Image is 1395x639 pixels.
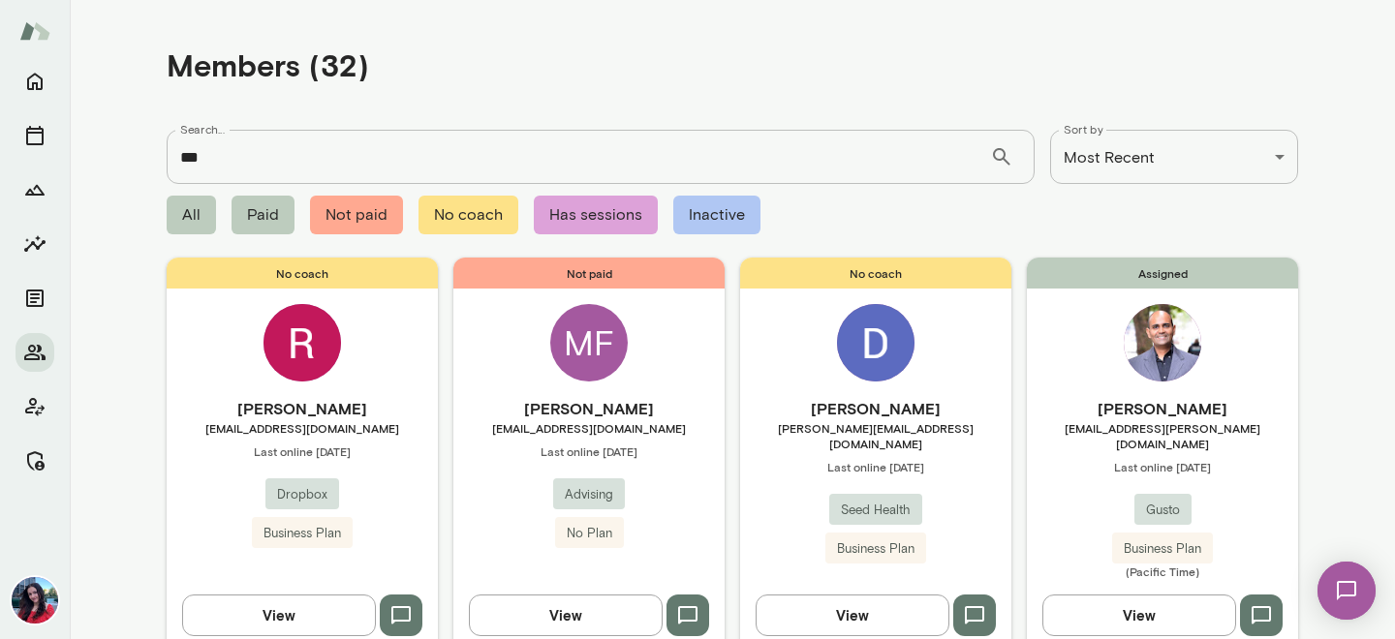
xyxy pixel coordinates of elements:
button: Sessions [15,116,54,155]
button: View [469,594,663,635]
span: Not paid [453,258,725,289]
button: Client app [15,387,54,426]
span: Dropbox [265,485,339,504]
img: Lux Nagarajan [1124,304,1201,381]
img: Rajkumar Janakiraman [263,304,341,381]
span: Last online [DATE] [453,443,725,459]
img: Mento [19,13,50,49]
button: View [756,594,949,635]
span: Advising [553,485,625,504]
button: View [1042,594,1236,635]
span: No Plan [555,524,624,543]
span: Business Plan [825,539,926,559]
span: Last online [DATE] [740,459,1011,474]
span: (Pacific Time) [1027,563,1298,579]
span: [EMAIL_ADDRESS][DOMAIN_NAME] [453,420,725,436]
button: Insights [15,225,54,263]
img: Deepti Janveja [837,304,914,381]
button: View [182,594,376,635]
h6: [PERSON_NAME] [1027,397,1298,420]
span: No coach [740,258,1011,289]
span: Gusto [1134,501,1192,520]
label: Sort by [1064,121,1103,137]
span: Business Plan [252,524,353,543]
h4: Members (32) [167,46,369,83]
div: Most Recent [1050,130,1298,184]
span: Inactive [673,196,760,234]
label: Search... [180,121,225,137]
span: All [167,196,216,234]
span: No coach [167,258,438,289]
span: [PERSON_NAME][EMAIL_ADDRESS][DOMAIN_NAME] [740,420,1011,451]
span: Assigned [1027,258,1298,289]
span: [EMAIL_ADDRESS][DOMAIN_NAME] [167,420,438,436]
button: Growth Plan [15,170,54,209]
button: Documents [15,279,54,318]
span: Not paid [310,196,403,234]
span: Has sessions [534,196,658,234]
button: Manage [15,441,54,480]
div: MF [550,304,628,381]
span: [EMAIL_ADDRESS][PERSON_NAME][DOMAIN_NAME] [1027,420,1298,451]
h6: [PERSON_NAME] [167,397,438,420]
span: Business Plan [1112,539,1213,559]
h6: [PERSON_NAME] [740,397,1011,420]
button: Members [15,333,54,372]
h6: [PERSON_NAME] [453,397,725,420]
span: Last online [DATE] [1027,459,1298,474]
span: Last online [DATE] [167,443,438,459]
span: Seed Health [829,501,922,520]
span: No coach [418,196,518,234]
img: Saphira Howell [12,577,58,624]
button: Home [15,62,54,101]
span: Paid [232,196,294,234]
